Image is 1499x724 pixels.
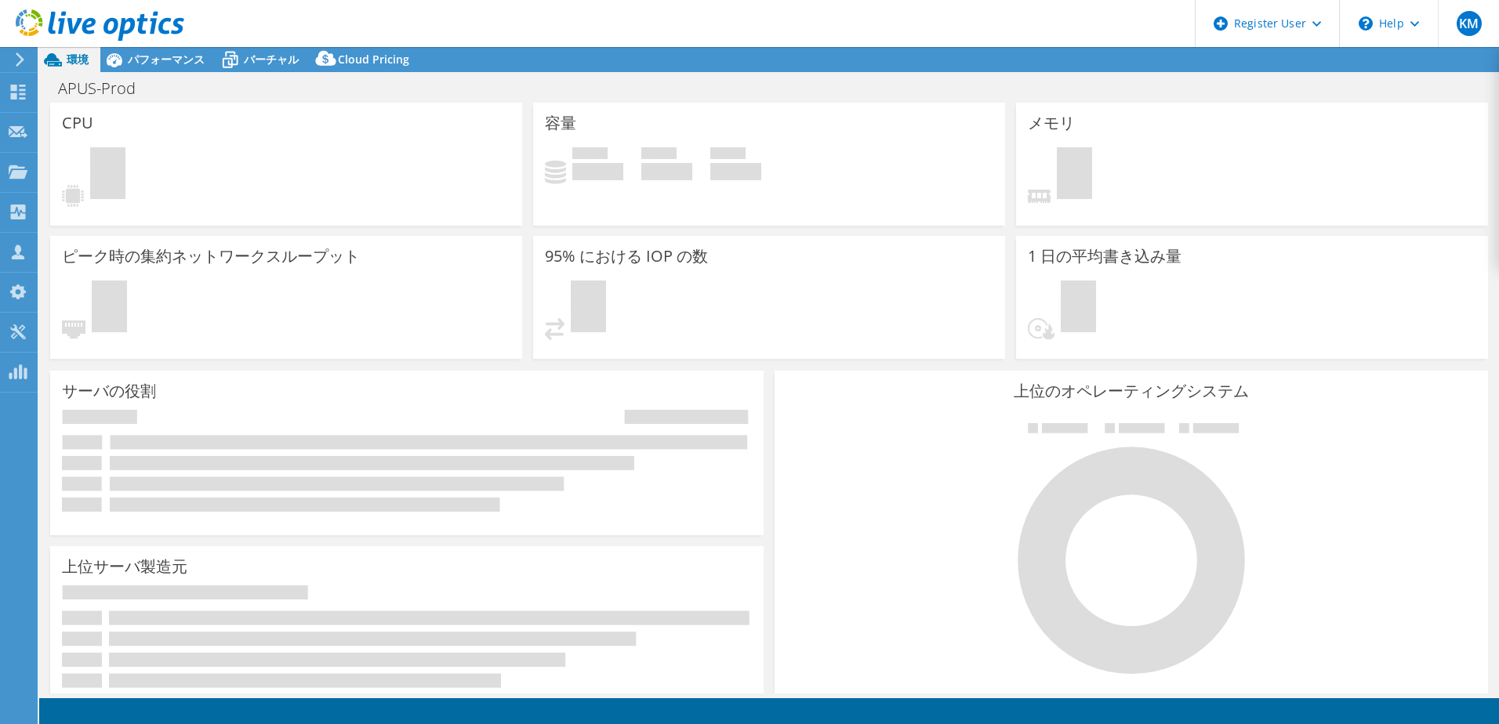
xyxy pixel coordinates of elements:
[710,163,761,180] h4: 0 GiB
[62,248,360,265] h3: ピーク時の集約ネットワークスループット
[62,382,156,400] h3: サーバの役割
[1028,114,1075,132] h3: メモリ
[710,147,746,163] span: 合計
[338,52,409,67] span: Cloud Pricing
[67,52,89,67] span: 環境
[1057,147,1092,203] span: 保留中
[244,52,299,67] span: バーチャル
[1457,11,1482,36] span: KM
[571,281,606,336] span: 保留中
[128,52,205,67] span: パフォーマンス
[1359,16,1373,31] svg: \n
[62,558,187,575] h3: 上位サーバ製造元
[1028,248,1181,265] h3: 1 日の平均書き込み量
[545,248,708,265] h3: 95% における IOP の数
[572,147,608,163] span: 使用済み
[51,80,160,97] h1: APUS-Prod
[641,163,692,180] h4: 0 GiB
[92,281,127,336] span: 保留中
[545,114,576,132] h3: 容量
[641,147,677,163] span: 空き
[1061,281,1096,336] span: 保留中
[90,147,125,203] span: 保留中
[62,114,93,132] h3: CPU
[786,382,1476,400] h3: 上位のオペレーティングシステム
[572,163,623,180] h4: 0 GiB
